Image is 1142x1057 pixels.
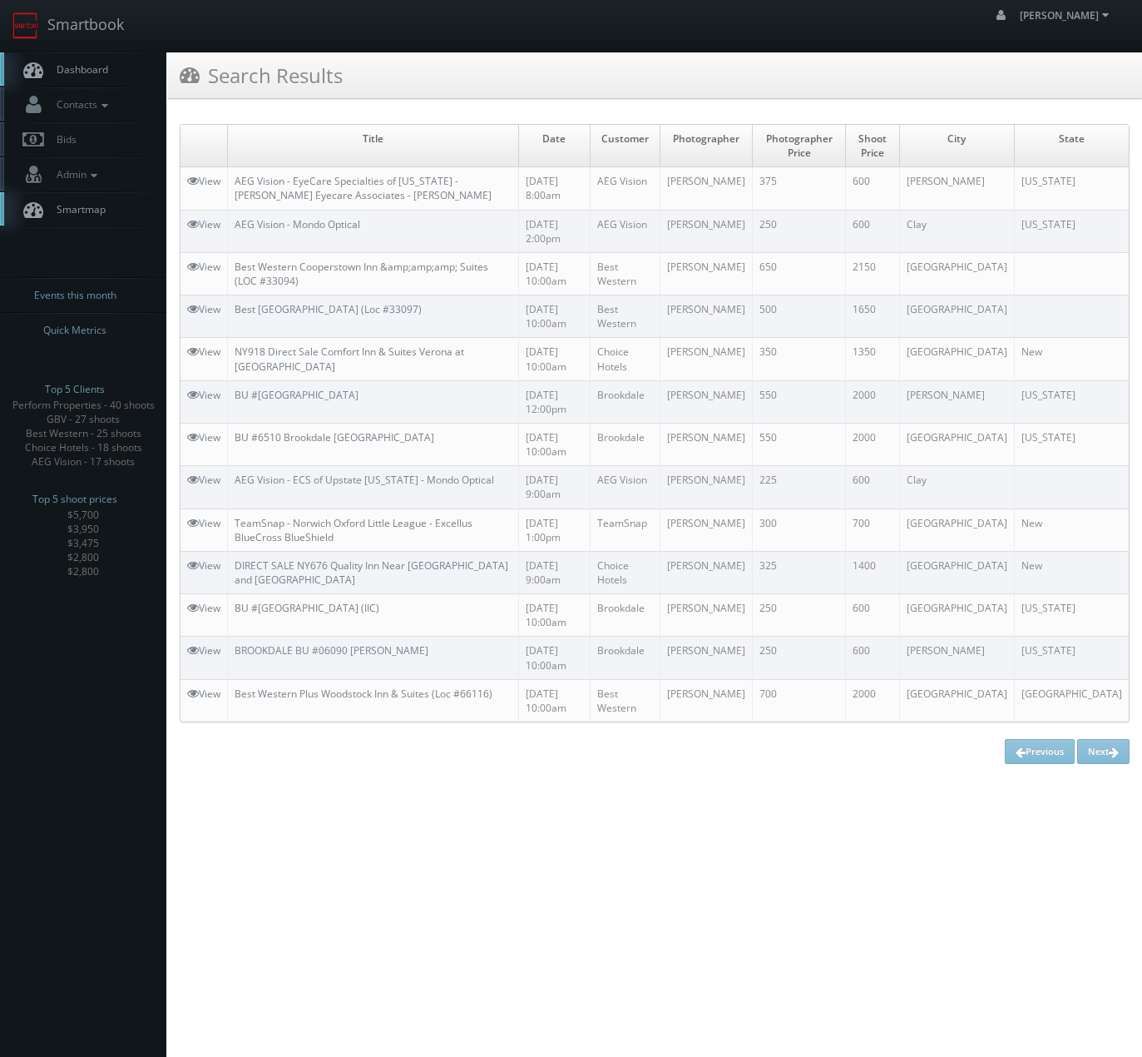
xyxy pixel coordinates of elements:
[590,380,660,423] td: Brookdale
[899,509,1014,551] td: [GEOGRAPHIC_DATA]
[899,637,1014,679] td: [PERSON_NAME]
[590,466,660,509] td: AEG Vision
[899,380,1014,423] td: [PERSON_NAME]
[899,252,1014,295] td: [GEOGRAPHIC_DATA]
[899,551,1014,593] td: [GEOGRAPHIC_DATA]
[753,295,845,338] td: 500
[34,287,116,304] span: Events this month
[590,509,660,551] td: TeamSnap
[845,380,899,423] td: 2000
[899,466,1014,509] td: Clay
[1014,125,1129,167] td: State
[660,466,753,509] td: [PERSON_NAME]
[590,637,660,679] td: Brookdale
[235,174,492,202] a: AEG Vision - EyeCare Specialties of [US_STATE] - [PERSON_NAME] Eyecare Associates - [PERSON_NAME]
[1014,637,1129,679] td: [US_STATE]
[753,551,845,593] td: 325
[753,252,845,295] td: 650
[753,594,845,637] td: 250
[660,679,753,722] td: [PERSON_NAME]
[753,637,845,679] td: 250
[899,125,1014,167] td: City
[519,125,590,167] td: Date
[845,338,899,380] td: 1350
[1014,679,1129,722] td: [GEOGRAPHIC_DATA]
[590,423,660,465] td: Brookdale
[660,509,753,551] td: [PERSON_NAME]
[1014,423,1129,465] td: [US_STATE]
[235,260,488,288] a: Best Western Cooperstown Inn &amp;amp;amp; Suites (LOC #33094)
[660,637,753,679] td: [PERSON_NAME]
[845,167,899,210] td: 600
[187,516,220,530] a: View
[180,61,343,90] h3: Search Results
[519,679,590,722] td: [DATE] 10:00am
[899,295,1014,338] td: [GEOGRAPHIC_DATA]
[187,388,220,402] a: View
[753,380,845,423] td: 550
[845,252,899,295] td: 2150
[590,125,660,167] td: Customer
[187,643,220,658] a: View
[899,210,1014,252] td: Clay
[899,338,1014,380] td: [GEOGRAPHIC_DATA]
[519,509,590,551] td: [DATE] 1:00pm
[519,637,590,679] td: [DATE] 10:00am
[187,687,220,701] a: View
[519,551,590,593] td: [DATE] 9:00am
[753,125,845,167] td: Photographer Price
[845,551,899,593] td: 1400
[519,210,590,252] td: [DATE] 2:00pm
[590,167,660,210] td: AEG Vision
[660,167,753,210] td: [PERSON_NAME]
[590,338,660,380] td: Choice Hotels
[753,338,845,380] td: 350
[845,466,899,509] td: 600
[845,509,899,551] td: 700
[753,466,845,509] td: 225
[48,62,108,77] span: Dashboard
[228,125,519,167] td: Title
[590,594,660,637] td: Brookdale
[660,594,753,637] td: [PERSON_NAME]
[753,423,845,465] td: 550
[1014,594,1129,637] td: [US_STATE]
[187,302,220,316] a: View
[660,551,753,593] td: [PERSON_NAME]
[235,558,508,587] a: DIRECT SALE NY676 Quality Inn Near [GEOGRAPHIC_DATA] and [GEOGRAPHIC_DATA]
[187,260,220,274] a: View
[899,594,1014,637] td: [GEOGRAPHIC_DATA]
[45,381,105,398] span: Top 5 Clients
[660,295,753,338] td: [PERSON_NAME]
[845,125,899,167] td: Shoot Price
[660,210,753,252] td: [PERSON_NAME]
[845,295,899,338] td: 1650
[235,388,358,402] a: BU #[GEOGRAPHIC_DATA]
[660,125,753,167] td: Photographer
[32,491,117,508] span: Top 5 shoot prices
[235,687,492,701] a: Best Western Plus Woodstock Inn & Suites (Loc #66116)
[519,380,590,423] td: [DATE] 12:00pm
[235,601,379,615] a: BU #[GEOGRAPHIC_DATA] (IIC)
[1014,509,1129,551] td: New
[590,295,660,338] td: Best Western
[235,302,422,316] a: Best [GEOGRAPHIC_DATA] (Loc #33097)
[48,132,77,146] span: Bids
[1014,551,1129,593] td: New
[753,509,845,551] td: 300
[48,97,112,112] span: Contacts
[235,217,360,231] a: AEG Vision - Mondo Optical
[660,338,753,380] td: [PERSON_NAME]
[590,679,660,722] td: Best Western
[660,252,753,295] td: [PERSON_NAME]
[753,167,845,210] td: 375
[1020,8,1114,22] span: [PERSON_NAME]
[519,594,590,637] td: [DATE] 10:00am
[660,380,753,423] td: [PERSON_NAME]
[845,594,899,637] td: 600
[187,345,220,359] a: View
[235,516,472,544] a: TeamSnap - Norwich Oxford Little League - Excellus BlueCross BlueShield
[187,558,220,573] a: View
[519,338,590,380] td: [DATE] 10:00am
[48,167,101,181] span: Admin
